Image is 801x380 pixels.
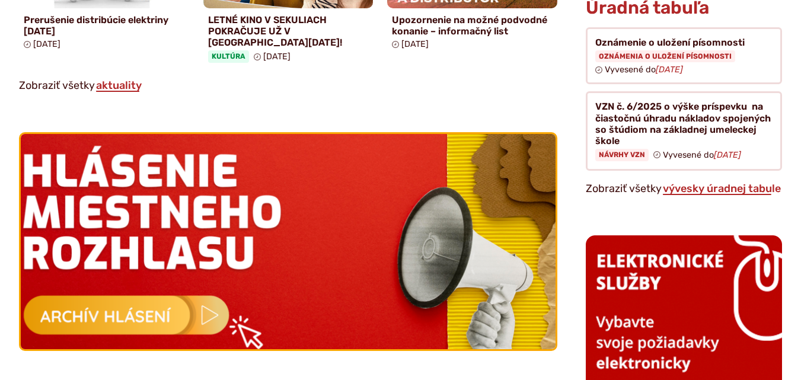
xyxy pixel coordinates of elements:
[95,79,143,92] a: Zobraziť všetky aktuality
[208,50,249,62] span: Kultúra
[263,52,291,62] span: [DATE]
[401,39,429,49] span: [DATE]
[662,182,782,195] a: Zobraziť celú úradnú tabuľu
[19,77,557,95] p: Zobraziť všetky
[24,14,184,37] h4: Prerušenie distribúcie elektriny [DATE]
[208,14,369,49] h4: LETNÉ KINO V SEKULIACH POKRAČUJE UŽ V [GEOGRAPHIC_DATA][DATE]!
[586,91,782,170] a: VZN č. 6/2025 o výške príspevku na čiastočnú úhradu nákladov spojených so štúdiom na základnej um...
[33,39,60,49] span: [DATE]
[392,14,553,37] h4: Upozornenie na možné podvodné konanie – informačný list
[586,27,782,85] a: Oznámenie o uložení písomnosti Oznámenia o uložení písomnosti Vyvesené do[DATE]
[586,180,782,198] p: Zobraziť všetky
